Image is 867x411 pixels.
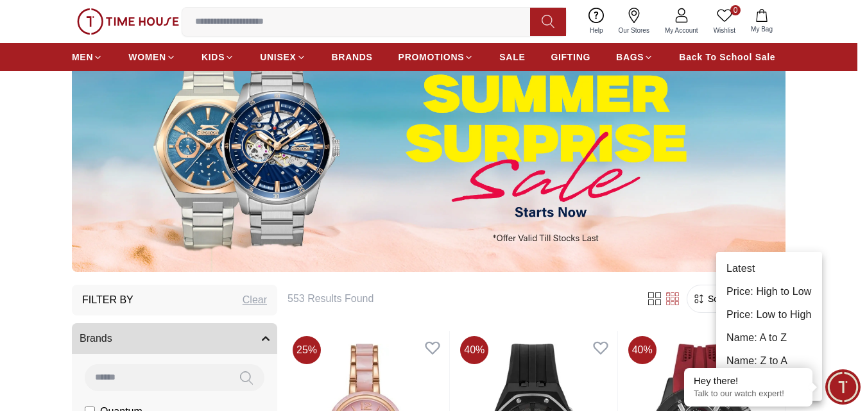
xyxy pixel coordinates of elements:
p: Talk to our watch expert! [694,389,803,399]
div: Chat Widget [825,369,861,405]
li: Name: Z to A [716,349,822,373]
li: Price: Low to High [716,303,822,326]
li: Price: High to Low [716,280,822,303]
li: Name: A to Z [716,326,822,349]
li: Latest [716,257,822,280]
div: Hey there! [694,374,803,387]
